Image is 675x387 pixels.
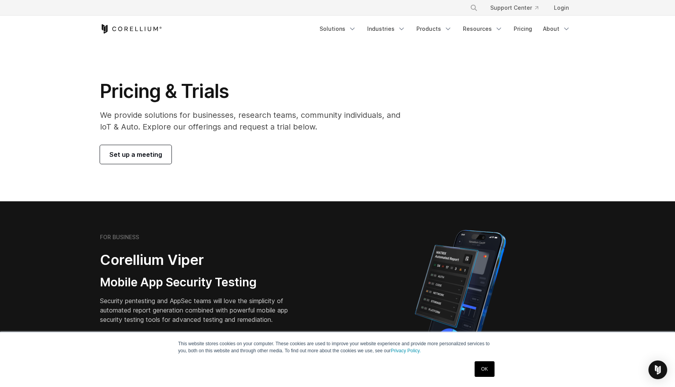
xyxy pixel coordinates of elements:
[109,150,162,159] span: Set up a meeting
[362,22,410,36] a: Industries
[548,1,575,15] a: Login
[315,22,575,36] div: Navigation Menu
[467,1,481,15] button: Search
[648,360,667,379] div: Open Intercom Messenger
[412,22,457,36] a: Products
[402,226,519,363] img: Corellium MATRIX automated report on iPhone showing app vulnerability test results across securit...
[509,22,537,36] a: Pricing
[458,22,507,36] a: Resources
[100,275,300,290] h3: Mobile App Security Testing
[100,296,300,324] p: Security pentesting and AppSec teams will love the simplicity of automated report generation comb...
[100,80,411,103] h1: Pricing & Trials
[100,234,139,241] h6: FOR BUSINESS
[100,24,162,34] a: Corellium Home
[461,1,575,15] div: Navigation Menu
[100,251,300,269] h2: Corellium Viper
[475,361,495,377] a: OK
[178,340,497,354] p: This website stores cookies on your computer. These cookies are used to improve your website expe...
[538,22,575,36] a: About
[315,22,361,36] a: Solutions
[484,1,545,15] a: Support Center
[100,109,411,133] p: We provide solutions for businesses, research teams, community individuals, and IoT & Auto. Explo...
[391,348,421,353] a: Privacy Policy.
[100,145,171,164] a: Set up a meeting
